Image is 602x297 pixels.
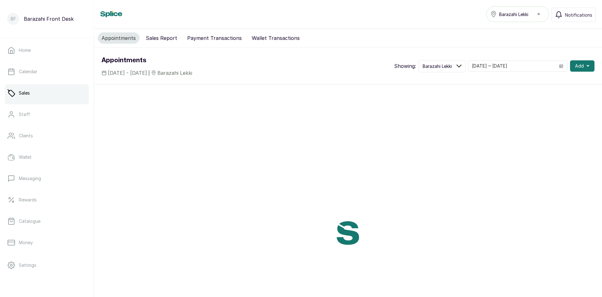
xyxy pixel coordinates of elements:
a: Wallet [5,148,89,166]
span: | [148,70,150,76]
span: Add [575,63,584,69]
a: Clients [5,127,89,145]
p: Wallet [19,154,32,160]
input: Select date [468,61,555,71]
button: Barazahi Lekki [486,6,549,22]
a: Calendar [5,63,89,80]
svg: calendar [559,64,563,68]
span: Barazahi Lekki [157,69,192,77]
a: Home [5,41,89,59]
p: Rewards [19,197,37,203]
button: Notifications [552,8,596,22]
button: Sales Report [142,32,181,44]
p: Calendar [19,69,37,75]
span: Notifications [565,12,592,18]
p: Staff [19,111,30,118]
a: Rewards [5,191,89,209]
button: Barazahi Lekki [419,60,466,72]
span: [DATE] - [DATE] [108,69,147,77]
a: Money [5,234,89,251]
p: Settings [19,262,36,268]
a: Staff [5,106,89,123]
span: Barazahi Lekki [499,11,528,18]
a: Sales [5,84,89,102]
p: Home [19,47,31,53]
button: Wallet Transactions [248,32,304,44]
button: Payment Transactions [183,32,246,44]
p: BF [11,16,16,22]
p: Clients [19,133,33,139]
button: Appointments [98,32,140,44]
span: Barazahi Lekki [423,63,452,69]
p: Messaging [19,175,41,182]
p: Sales [19,90,30,96]
p: Showing: [394,62,416,70]
a: Messaging [5,170,89,187]
a: Settings [5,256,89,274]
p: Catalogue [19,218,40,224]
h1: Appointments [102,55,192,65]
p: Money [19,239,33,246]
p: Barazahi Front Desk [24,15,74,23]
a: Catalogue [5,212,89,230]
button: Add [570,60,594,72]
